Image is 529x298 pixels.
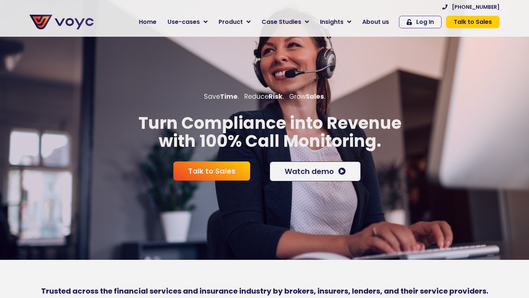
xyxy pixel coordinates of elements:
[29,15,94,29] img: voyc-full-logo
[41,286,488,296] b: Trusted across the financial services and insurance industry by brokers, insurers, lenders, and t...
[133,15,162,29] a: Home
[362,18,389,26] span: About us
[452,4,500,10] span: [PHONE_NUMBER]
[446,16,500,28] a: Talk to Sales
[256,15,314,29] a: Case Studies
[219,18,243,26] span: Product
[442,4,500,10] a: [PHONE_NUMBER]
[173,161,250,181] a: Talk to Sales
[454,19,492,25] span: Talk to Sales
[220,92,238,101] b: Time
[270,161,361,181] a: Watch demo
[188,167,235,175] span: Talk to Sales
[213,15,256,29] a: Product
[357,15,395,29] a: About us
[399,16,442,28] a: Log In
[306,92,324,101] b: Sales
[139,18,156,26] span: Home
[269,92,283,101] b: Risk
[262,18,301,26] span: Case Studies
[416,19,434,25] span: Log In
[314,15,357,29] a: Insights
[168,18,200,26] span: Use-cases
[285,168,334,175] span: Watch demo
[162,15,213,29] a: Use-cases
[320,18,343,26] span: Insights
